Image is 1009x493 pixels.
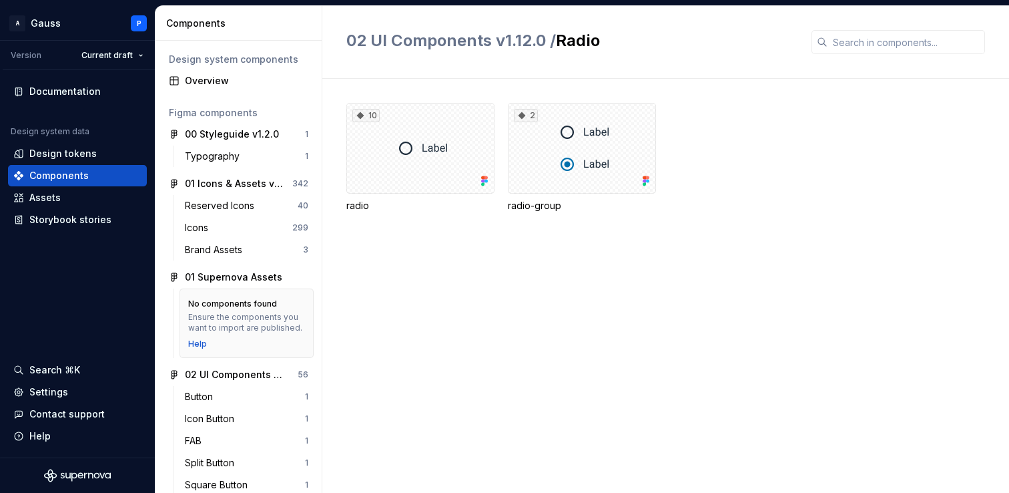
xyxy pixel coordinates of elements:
button: Contact support [8,403,147,425]
button: Help [8,426,147,447]
div: 00 Styleguide v1.2.0 [185,128,279,141]
div: Gauss [31,17,61,30]
span: Current draft [81,50,133,61]
button: Search ⌘K [8,359,147,381]
div: 3 [303,244,308,255]
div: Button [185,390,218,403]
div: Contact support [29,407,105,421]
a: Overview [163,70,314,92]
div: Assets [29,191,61,204]
a: Icons299 [180,217,314,238]
a: Documentation [8,81,147,102]
div: Components [166,17,316,30]
div: Help [29,430,51,443]
div: 342 [292,178,308,189]
div: Components [29,169,89,182]
a: Components [8,165,147,186]
div: Figma components [169,106,308,120]
div: A [9,15,25,31]
span: 02 UI Components v1.12.0 / [346,31,556,50]
div: P [137,18,141,29]
div: 1 [305,129,308,140]
a: Typography1 [180,146,314,167]
a: Design tokens [8,143,147,164]
div: radio [346,199,494,212]
div: 10 [352,109,380,122]
div: FAB [185,434,207,448]
a: FAB1 [180,430,314,452]
div: 56 [298,369,308,380]
div: 01 Supernova Assets [185,271,282,284]
a: 01 Icons & Assets v1.8.0342 [163,173,314,194]
div: 1 [305,458,308,468]
a: 02 UI Components v1.12.056 [163,364,314,385]
div: Typography [185,150,245,163]
div: 1 [305,151,308,162]
div: 1 [305,436,308,446]
div: Reserved Icons [185,199,260,212]
div: No components found [188,299,277,309]
button: AGaussP [3,9,152,37]
div: Overview [185,74,308,88]
a: 00 Styleguide v1.2.01 [163,124,314,145]
div: Settings [29,385,68,399]
div: radio-group [508,199,656,212]
div: 01 Icons & Assets v1.8.0 [185,177,284,190]
div: 2radio-group [508,103,656,212]
a: Assets [8,187,147,208]
div: 299 [292,222,308,233]
div: Design system components [169,53,308,66]
div: Design tokens [29,147,97,160]
div: 1 [305,414,308,424]
a: Brand Assets3 [180,239,314,261]
a: Storybook stories [8,209,147,230]
div: 1 [305,391,308,402]
div: 2 [514,109,538,122]
div: Square Button [185,478,253,492]
div: Brand Assets [185,243,248,257]
a: Button1 [180,386,314,407]
a: Split Button1 [180,452,314,474]
div: 02 UI Components v1.12.0 [185,368,284,381]
div: Icons [185,221,214,234]
div: Storybook stories [29,213,111,226]
div: 40 [298,200,308,211]
div: Design system data [11,126,89,137]
div: Search ⌘K [29,363,80,377]
div: 1 [305,480,308,490]
a: Icon Button1 [180,408,314,430]
div: Documentation [29,85,101,98]
h2: Radio [346,30,795,51]
div: Icon Button [185,412,240,426]
svg: Supernova Logo [44,469,111,482]
a: Settings [8,381,147,403]
a: Help [188,339,207,349]
a: Reserved Icons40 [180,195,314,216]
div: 10radio [346,103,494,212]
div: Ensure the components you want to import are published. [188,312,305,333]
a: 01 Supernova Assets [163,267,314,288]
input: Search in components... [827,30,985,54]
div: Split Button [185,456,240,470]
div: Version [11,50,41,61]
button: Current draft [75,46,149,65]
